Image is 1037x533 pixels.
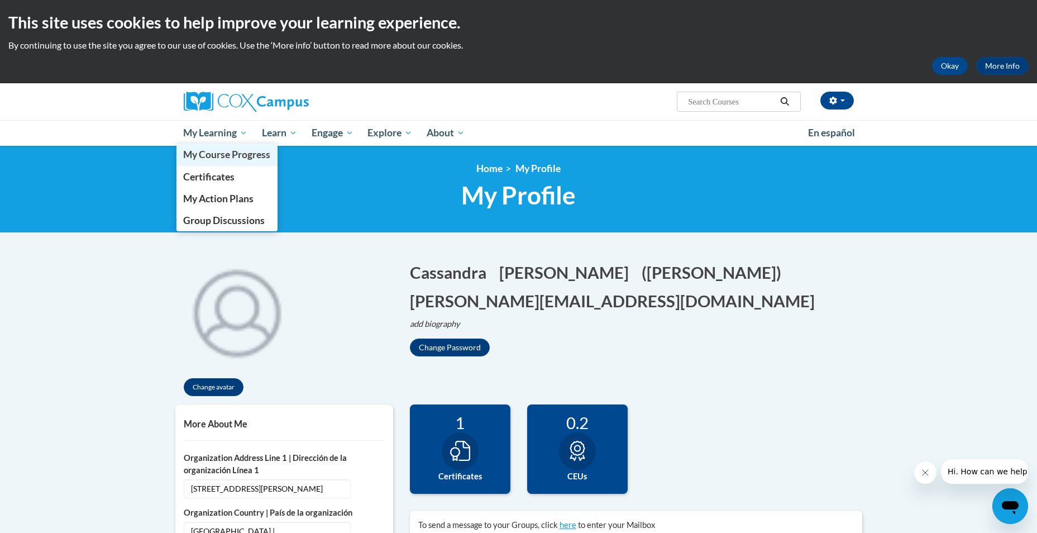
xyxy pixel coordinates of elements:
span: About [427,126,465,140]
span: Explore [367,126,412,140]
iframe: Close message [914,461,936,484]
h5: More About Me [184,418,385,429]
span: Engage [312,126,353,140]
div: 0.2 [536,413,619,432]
span: [STREET_ADDRESS][PERSON_NAME] [184,479,351,498]
div: Click to change the profile picture [175,250,298,373]
button: Edit screen name [642,261,788,284]
button: Change Password [410,339,490,356]
a: My Course Progress [176,144,278,165]
iframe: Button to launch messaging window [992,488,1028,524]
label: Organization Address Line 1 | Dirección de la organización Línea 1 [184,452,385,477]
button: Edit biography [410,318,469,330]
span: My Action Plans [183,193,254,204]
h2: This site uses cookies to help improve your learning experience. [8,11,1029,34]
img: profile avatar [175,250,298,373]
button: Edit email address [410,289,822,312]
a: More Info [976,57,1029,75]
a: My Learning [176,120,255,146]
button: Change avatar [184,378,243,396]
button: Account Settings [820,92,854,110]
input: Search Courses [687,95,776,108]
span: Hi. How can we help? [7,8,90,17]
button: Edit last name [499,261,636,284]
label: CEUs [536,470,619,483]
button: Search [776,95,793,108]
div: Main menu [167,120,871,146]
span: Certificates [183,171,235,183]
label: Organization Country | País de la organización [184,507,385,519]
a: My Action Plans [176,188,278,210]
a: Learn [255,120,304,146]
span: Learn [262,126,297,140]
span: Group Discussions [183,215,265,226]
a: En español [801,121,862,145]
img: Cox Campus [184,92,309,112]
span: My Course Progress [183,149,270,160]
i: add biography [410,319,460,329]
span: My Profile [515,163,561,174]
span: to enter your Mailbox [578,520,655,530]
span: My Learning [183,126,247,140]
span: My Profile [461,180,576,210]
a: Home [476,163,503,174]
a: About [419,120,472,146]
label: Certificates [418,470,502,483]
a: Certificates [176,166,278,188]
span: To send a message to your Groups, click [418,520,558,530]
div: 1 [418,413,502,432]
span: En español [808,127,855,139]
a: Group Discussions [176,210,278,231]
p: By continuing to use the site you agree to our use of cookies. Use the ‘More info’ button to read... [8,39,1029,51]
iframe: Message from company [941,459,1028,484]
a: Explore [360,120,419,146]
button: Okay [932,57,968,75]
a: Engage [304,120,361,146]
button: Edit first name [410,261,494,284]
a: here [560,520,576,530]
